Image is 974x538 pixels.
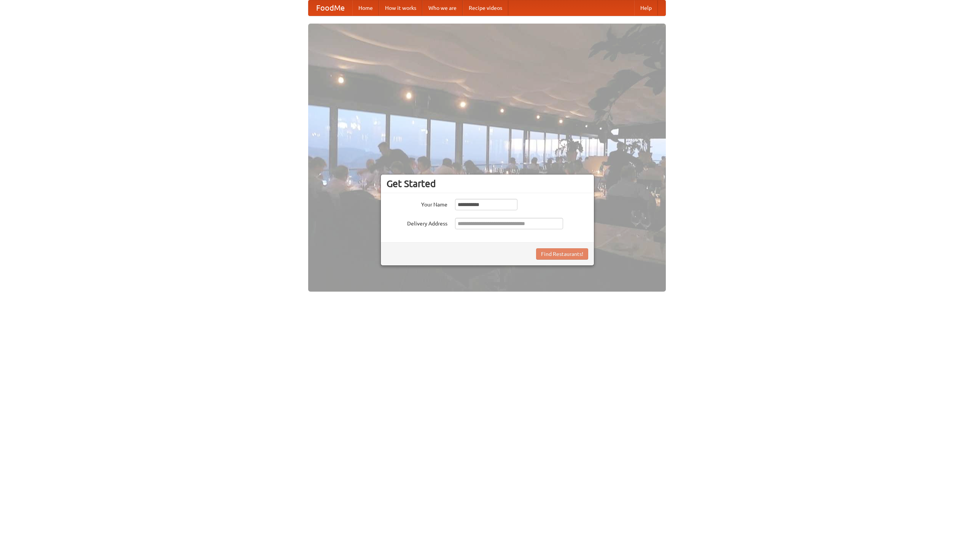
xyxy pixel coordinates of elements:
button: Find Restaurants! [536,248,588,260]
h3: Get Started [387,178,588,189]
a: FoodMe [309,0,352,16]
a: Who we are [422,0,463,16]
label: Delivery Address [387,218,447,227]
label: Your Name [387,199,447,208]
a: How it works [379,0,422,16]
a: Help [634,0,658,16]
a: Recipe videos [463,0,508,16]
a: Home [352,0,379,16]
